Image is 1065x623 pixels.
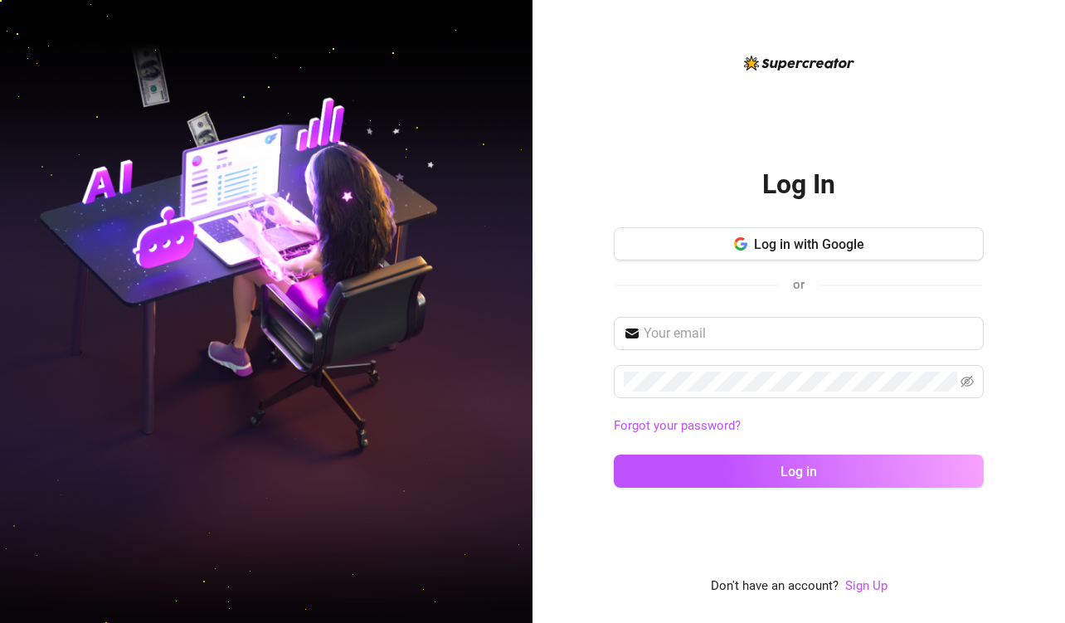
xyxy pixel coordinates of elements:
[845,578,887,593] a: Sign Up
[711,577,839,596] span: Don't have an account?
[754,236,864,252] span: Log in with Google
[845,577,887,596] a: Sign Up
[614,418,741,433] a: Forgot your password?
[644,324,974,343] input: Your email
[744,56,854,71] img: logo-BBDzfeDw.svg
[614,455,984,488] button: Log in
[793,277,805,292] span: or
[614,227,984,260] button: Log in with Google
[614,416,984,436] a: Forgot your password?
[762,168,835,202] h2: Log In
[960,375,974,388] span: eye-invisible
[781,464,817,479] span: Log in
